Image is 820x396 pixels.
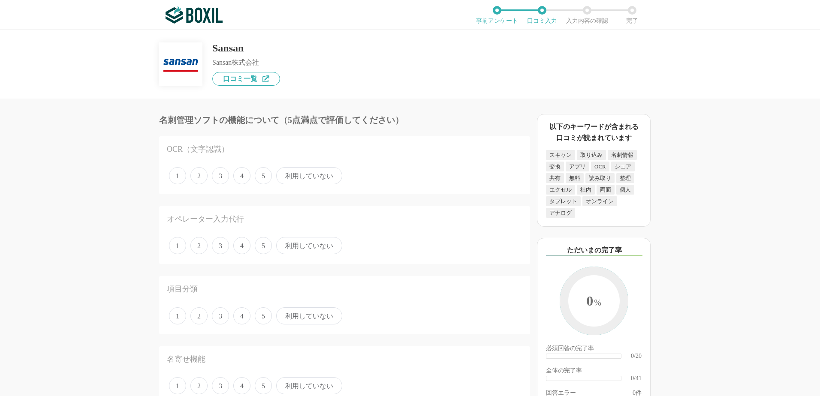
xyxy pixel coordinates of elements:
[255,307,272,324] span: 5
[564,6,609,24] li: 入力内容の確認
[212,237,229,254] span: 3
[546,368,642,375] div: 全体の完了率
[611,162,635,171] div: シェア
[169,307,186,324] span: 1
[631,353,642,359] div: 0/20
[233,237,250,254] span: 4
[212,307,229,324] span: 3
[582,196,617,206] div: オンライン
[546,162,564,171] div: 交換
[597,185,615,195] div: 両面
[223,75,257,82] span: 口コミ一覧
[255,237,272,254] span: 5
[568,275,620,328] span: 0
[616,185,634,195] div: 個人
[212,59,280,66] div: Sansan株式会社
[546,390,576,396] div: 回答エラー
[631,375,642,381] div: 0/41
[276,237,342,254] span: 利用していない
[546,173,564,183] div: 共有
[609,6,654,24] li: 完了
[577,150,606,160] div: 取り込み
[594,298,601,307] span: %
[566,162,589,171] div: アプリ
[255,167,272,184] span: 5
[546,196,581,206] div: タブレット
[591,162,609,171] div: OCR
[519,6,564,24] li: 口コミ入力
[616,173,634,183] div: 整理
[546,150,575,160] div: スキャン
[167,214,487,225] div: オペレーター入力代行
[169,167,186,184] span: 1
[167,354,487,365] div: 名寄せ機能
[159,116,530,124] div: 名刺管理ソフトの機能について（5点満点で評価してください）
[167,284,487,294] div: 項目分類
[212,72,280,86] a: 口コミ一覧
[633,390,642,396] div: 件
[190,167,208,184] span: 2
[474,6,519,24] li: 事前アンケート
[546,121,642,143] div: 以下のキーワードが含まれる口コミが読まれています
[169,377,186,394] span: 1
[233,377,250,394] span: 4
[608,150,637,160] div: 名刺情報
[546,208,575,218] div: アナログ
[212,377,229,394] span: 3
[233,167,250,184] span: 4
[212,43,280,53] div: Sansan
[190,307,208,324] span: 2
[546,245,642,256] div: ただいまの完了率
[167,144,487,155] div: OCR（文字認識）
[546,185,575,195] div: エクセル
[276,167,342,184] span: 利用していない
[585,173,615,183] div: 読み取り
[190,377,208,394] span: 2
[633,390,636,396] span: 0
[577,185,595,195] div: 社内
[566,173,584,183] div: 無料
[546,345,642,353] div: 必須回答の完了率
[255,377,272,394] span: 5
[190,237,208,254] span: 2
[169,237,186,254] span: 1
[166,6,223,24] img: ボクシルSaaS_ロゴ
[276,307,342,324] span: 利用していない
[233,307,250,324] span: 4
[276,377,342,394] span: 利用していない
[212,167,229,184] span: 3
